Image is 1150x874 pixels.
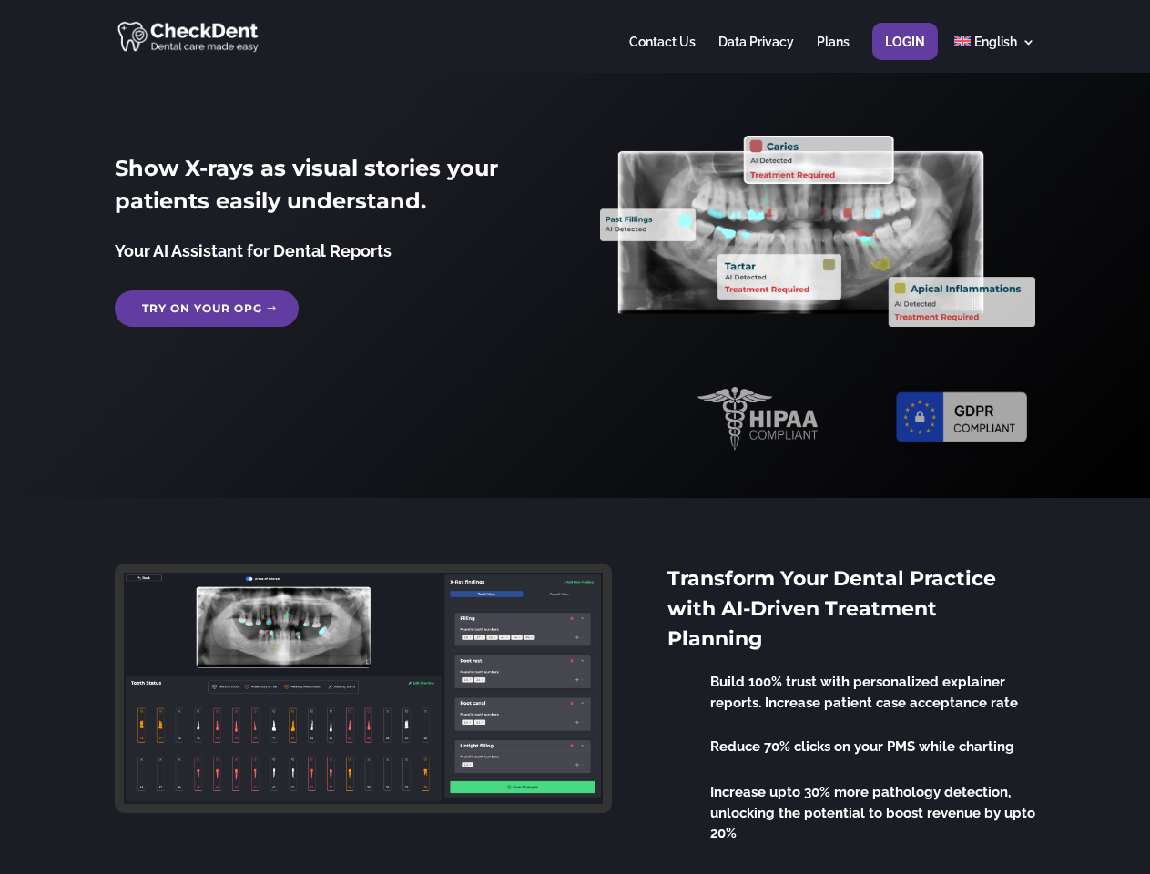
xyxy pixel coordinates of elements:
a: Data Privacy [718,36,794,71]
a: Contact Us [629,36,696,71]
h2: Show X-rays as visual stories your patients easily understand. [115,152,549,227]
a: Login [885,36,925,71]
a: Try on your OPG [115,290,299,327]
a: Plans [817,36,850,71]
span: Transform Your Dental Practice with AI-Driven Treatment Planning [667,566,996,651]
span: Build 100% trust with personalized explainer reports. Increase patient case acceptance rate [710,674,1018,711]
span: Reduce 70% clicks on your PMS while charting [710,738,1014,755]
img: X_Ray_annotated [600,136,1034,327]
span: Increase upto 30% more pathology detection, unlocking the potential to boost revenue by upto 20% [710,784,1035,841]
a: English [954,36,1035,71]
span: English [974,35,1017,49]
img: CheckDent AI [117,18,260,54]
span: Your AI Assistant for Dental Reports [115,241,392,260]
